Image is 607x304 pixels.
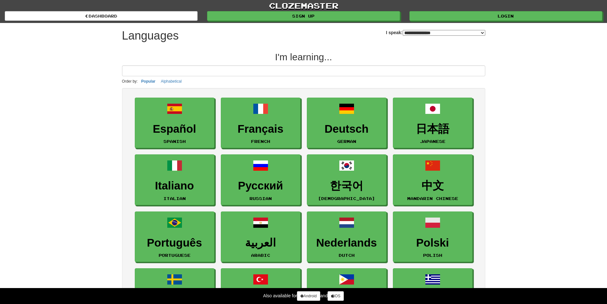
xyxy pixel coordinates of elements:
a: Login [409,11,602,21]
small: French [251,139,270,144]
h3: Français [224,123,297,135]
h3: 日本語 [396,123,469,135]
a: PortuguêsPortuguese [135,211,214,262]
a: ItalianoItalian [135,154,214,205]
label: I speak: [386,29,485,36]
a: 日本語Japanese [393,98,473,148]
button: Popular [139,78,157,85]
a: NederlandsDutch [307,211,387,262]
small: Mandarin Chinese [407,196,458,201]
select: I speak: [403,30,485,36]
small: Spanish [163,139,186,144]
a: РусскийRussian [221,154,300,205]
a: EspañolSpanish [135,98,214,148]
h3: العربية [224,237,297,249]
small: Portuguese [159,253,191,257]
small: Arabic [251,253,270,257]
h3: Polski [396,237,469,249]
small: Order by: [122,79,138,84]
small: Italian [163,196,186,201]
h2: I'm learning... [122,52,485,62]
h3: 한국어 [310,180,383,192]
a: Sign up [207,11,400,21]
h3: Nederlands [310,237,383,249]
h3: Deutsch [310,123,383,135]
a: PolskiPolish [393,211,473,262]
small: German [337,139,356,144]
h3: Italiano [138,180,211,192]
h3: 中文 [396,180,469,192]
h3: Русский [224,180,297,192]
a: DeutschGerman [307,98,387,148]
a: Android [297,291,320,301]
button: Alphabetical [159,78,184,85]
a: العربيةArabic [221,211,300,262]
a: dashboard [5,11,198,21]
h1: Languages [122,29,179,42]
small: Russian [249,196,272,201]
a: iOS [328,291,344,301]
a: 中文Mandarin Chinese [393,154,473,205]
small: Polish [423,253,442,257]
small: [DEMOGRAPHIC_DATA] [318,196,375,201]
small: Japanese [420,139,445,144]
a: 한국어[DEMOGRAPHIC_DATA] [307,154,387,205]
h3: Español [138,123,211,135]
a: FrançaisFrench [221,98,300,148]
h3: Português [138,237,211,249]
small: Dutch [339,253,355,257]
